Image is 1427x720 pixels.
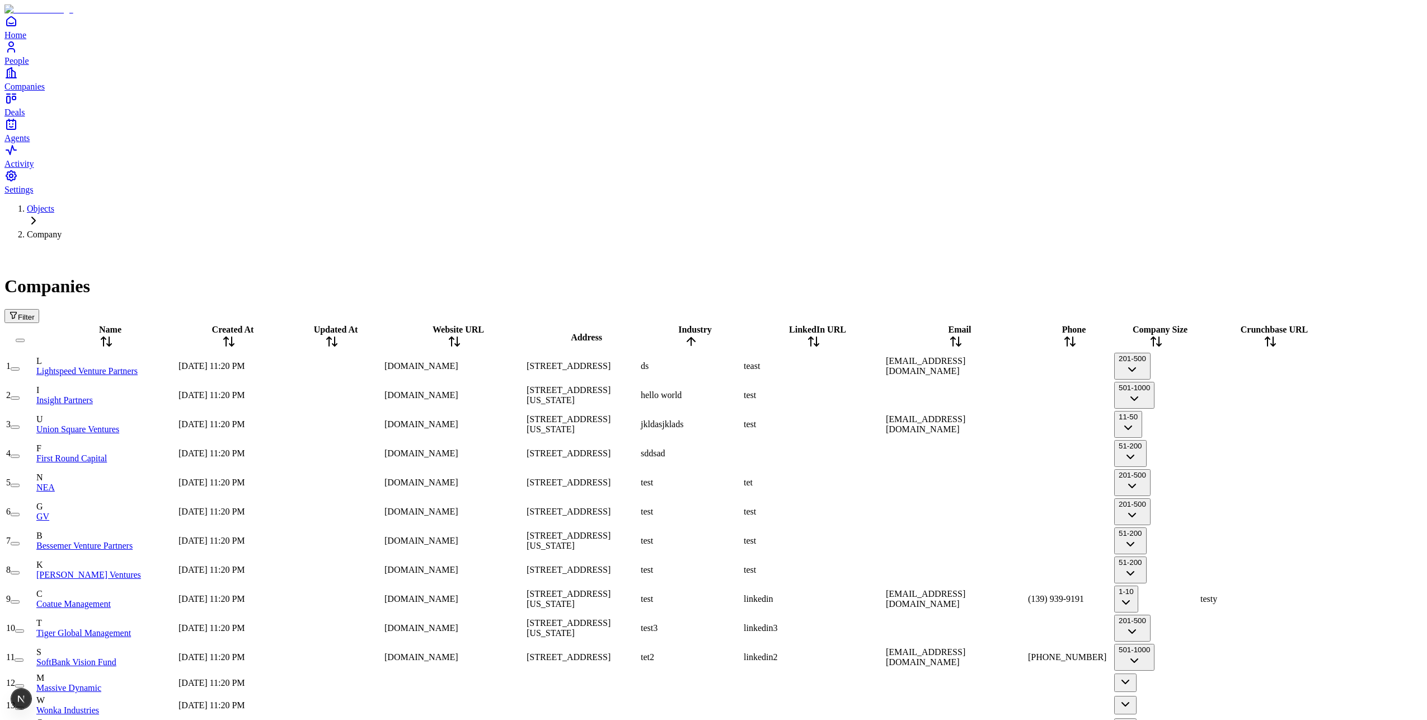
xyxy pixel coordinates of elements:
span: 1 [6,361,11,371]
span: [DOMAIN_NAME] [384,565,458,574]
a: Activity [4,143,1423,169]
span: [STREET_ADDRESS] [527,507,611,516]
a: Insight Partners [36,395,93,405]
span: [EMAIL_ADDRESS][DOMAIN_NAME] [886,647,965,667]
span: [DOMAIN_NAME] [384,536,458,545]
span: test [744,390,756,400]
span: test [641,507,653,516]
button: Filter [4,309,39,323]
span: [DATE] 11:20 PM [179,623,245,633]
span: jkldasjklads [641,419,683,429]
span: 13 [6,700,15,710]
div: [DATE] 11:20 PM [179,478,279,488]
a: Agents [4,118,1423,143]
span: [STREET_ADDRESS] [527,361,611,371]
div: G [36,502,176,512]
a: Companies [4,66,1423,91]
span: Filter [18,313,35,321]
a: GV [36,512,49,521]
span: [STREET_ADDRESS] [527,652,611,662]
span: Address [571,333,602,342]
span: [DOMAIN_NAME] [384,652,458,662]
span: [DATE] 11:20 PM [179,536,245,545]
div: T [36,618,176,628]
div: [DATE] 11:20 PM [179,448,279,459]
span: [PHONE_NUMBER] [1028,652,1106,662]
span: 7 [6,536,11,545]
span: 6 [6,507,11,516]
span: Deals [4,107,25,117]
div: C [36,589,176,599]
div: [DATE] 11:20 PM [179,652,279,662]
a: [PERSON_NAME] Ventures [36,570,141,579]
a: Coatue Management [36,599,111,609]
span: 8 [6,565,11,574]
div: [DATE] 11:20 PM [179,390,279,400]
h1: Companies [4,276,1423,297]
span: ds [641,361,649,371]
span: Company [27,230,62,239]
div: [DATE] 11:20 PM [179,565,279,575]
div: [DATE] 11:20 PM [179,678,279,688]
span: Settings [4,185,34,194]
span: [DOMAIN_NAME] [384,448,458,458]
span: Phone [1062,325,1086,334]
span: sddsad [641,448,665,458]
span: linkedin3 [744,623,777,633]
span: LinkedIn URL [789,325,846,334]
span: [EMAIL_ADDRESS][DOMAIN_NAME] [886,589,965,609]
span: test [641,478,653,487]
span: teast [744,361,760,371]
span: [DOMAIN_NAME] [384,478,458,487]
div: [DATE] 11:20 PM [179,419,279,429]
span: test [744,565,756,574]
span: [STREET_ADDRESS] [527,478,611,487]
div: N [36,473,176,483]
span: [STREET_ADDRESS][US_STATE] [527,414,611,434]
span: [DATE] 11:20 PM [179,361,245,371]
span: Agents [4,133,30,143]
span: Name [99,325,121,334]
span: [DOMAIN_NAME] [384,361,458,371]
span: test [641,594,653,604]
span: 3 [6,419,11,429]
div: U [36,414,176,424]
span: [STREET_ADDRESS][US_STATE] [527,618,611,638]
span: [DATE] 11:20 PM [179,678,245,688]
span: [DOMAIN_NAME] [384,623,458,633]
span: 10 [6,623,15,633]
span: test [744,536,756,545]
span: 4 [6,448,11,458]
span: [DATE] 11:20 PM [179,419,245,429]
span: linkedin [744,594,773,604]
div: [DATE] 11:20 PM [179,536,279,546]
span: Industry [678,325,712,334]
span: [DOMAIN_NAME] [384,419,458,429]
span: 2 [6,390,11,400]
span: test [641,565,653,574]
span: test [641,536,653,545]
span: Updated At [314,325,358,334]
span: test [744,507,756,516]
div: [DATE] 11:20 PM [179,507,279,517]
span: [DOMAIN_NAME] [384,507,458,516]
nav: Breadcrumb [4,204,1423,240]
a: Wonka Industries [36,705,99,715]
a: Union Square Ventures [36,424,119,434]
span: test [744,419,756,429]
span: [DATE] 11:20 PM [179,565,245,574]
span: Website URL [433,325,484,334]
a: Bessemer Venture Partners [36,541,133,550]
span: [DATE] 11:20 PM [179,652,245,662]
div: [DATE] 11:20 PM [179,700,279,710]
span: [EMAIL_ADDRESS][DOMAIN_NAME] [886,356,965,376]
span: Created At [212,325,254,334]
span: [DATE] 11:20 PM [179,700,245,710]
a: Lightspeed Venture Partners [36,366,138,376]
div: [DATE] 11:20 PM [179,361,279,371]
span: [EMAIL_ADDRESS][DOMAIN_NAME] [886,414,965,434]
span: [DATE] 11:20 PM [179,507,245,516]
span: [DOMAIN_NAME] [384,390,458,400]
a: Tiger Global Management [36,628,131,638]
span: 9 [6,594,11,604]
